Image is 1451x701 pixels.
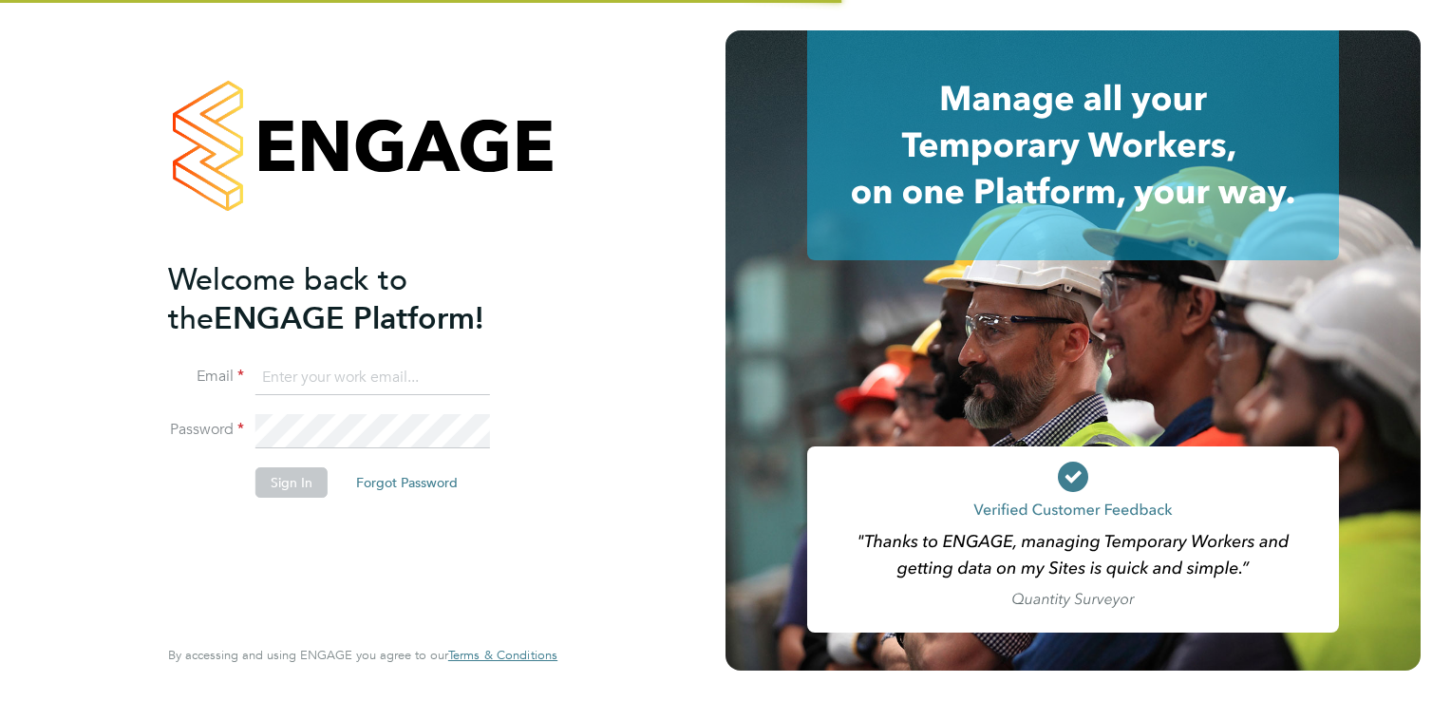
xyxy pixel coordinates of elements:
[168,420,244,440] label: Password
[168,647,557,663] span: By accessing and using ENGAGE you agree to our
[448,647,557,663] span: Terms & Conditions
[448,648,557,663] a: Terms & Conditions
[255,467,328,498] button: Sign In
[168,260,538,338] h2: ENGAGE Platform!
[255,361,490,395] input: Enter your work email...
[341,467,473,498] button: Forgot Password
[168,261,407,337] span: Welcome back to the
[168,367,244,387] label: Email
